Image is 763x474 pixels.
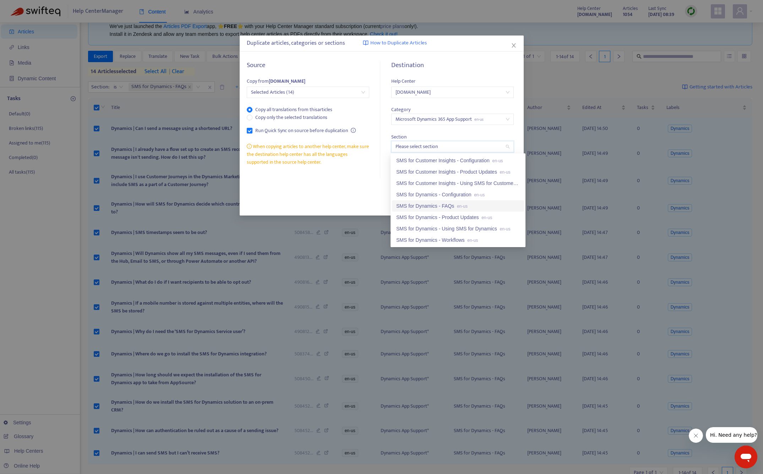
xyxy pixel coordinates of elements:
iframe: Message from company [706,427,757,443]
span: en-us [457,204,468,209]
span: en-us [500,227,511,231]
span: Copy from [247,77,305,85]
button: Close [510,42,518,49]
span: close [511,43,517,48]
span: Copy only the selected translations [252,114,330,121]
h5: Destination [391,61,514,70]
span: Microsoft Dynamics 365 App Support [396,114,509,125]
div: SMS for Customer Insights - Configuration [396,157,520,164]
span: en-us [492,158,503,163]
span: en-us [481,215,492,220]
div: SMS for Dynamics - FAQs [396,202,520,210]
a: How to Duplicate Articles [363,39,427,47]
span: en-us [500,170,511,175]
span: Copy all translations from this articles [252,106,335,114]
span: How to Duplicate Articles [370,39,427,47]
h5: Source [247,61,369,70]
span: sinch-engage.zendesk.com [396,87,509,98]
iframe: Button to launch messaging window [735,446,757,468]
span: Category [391,105,410,114]
span: en-us [474,192,485,197]
span: info-circle [247,144,252,149]
span: Help Center [391,77,415,85]
strong: [DOMAIN_NAME] [269,77,305,85]
div: SMS for Customer Insights - Product Updates [396,168,520,176]
div: SMS for Dynamics - Configuration [396,191,520,198]
span: info-circle [351,128,356,133]
img: image-link [363,40,369,46]
iframe: Close message [689,429,703,443]
span: en-us [474,116,484,123]
div: Duplicate articles, categories or sections [247,39,517,48]
span: Run Quick Sync on source before duplication [252,127,351,135]
span: Selected Articles (14) [251,87,365,98]
div: SMS for Dynamics - Using SMS for Dynamics [396,225,520,233]
div: SMS for Dynamics - Workflows [396,236,520,244]
div: SMS for Dynamics - Product Updates [396,213,520,221]
span: Section [391,133,407,141]
div: When copying articles to another help center, make sure the destination help center has all the l... [247,143,369,166]
div: SMS for Customer Insights - Using SMS for Customer Insights [396,179,520,187]
span: en-us [467,238,478,243]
